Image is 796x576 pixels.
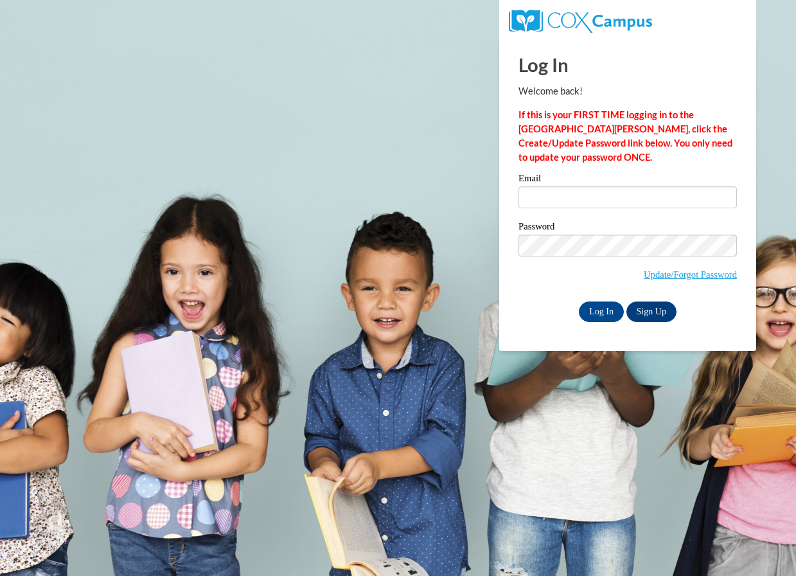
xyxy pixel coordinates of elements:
input: Log In [579,301,624,322]
a: COX Campus [509,15,652,26]
strong: If this is your FIRST TIME logging in to the [GEOGRAPHIC_DATA][PERSON_NAME], click the Create/Upd... [518,109,732,163]
label: Password [518,222,737,235]
label: Email [518,174,737,186]
a: Sign Up [626,301,677,322]
a: Update/Forgot Password [644,269,737,280]
h1: Log In [518,51,737,78]
p: Welcome back! [518,84,737,98]
img: COX Campus [509,10,652,33]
